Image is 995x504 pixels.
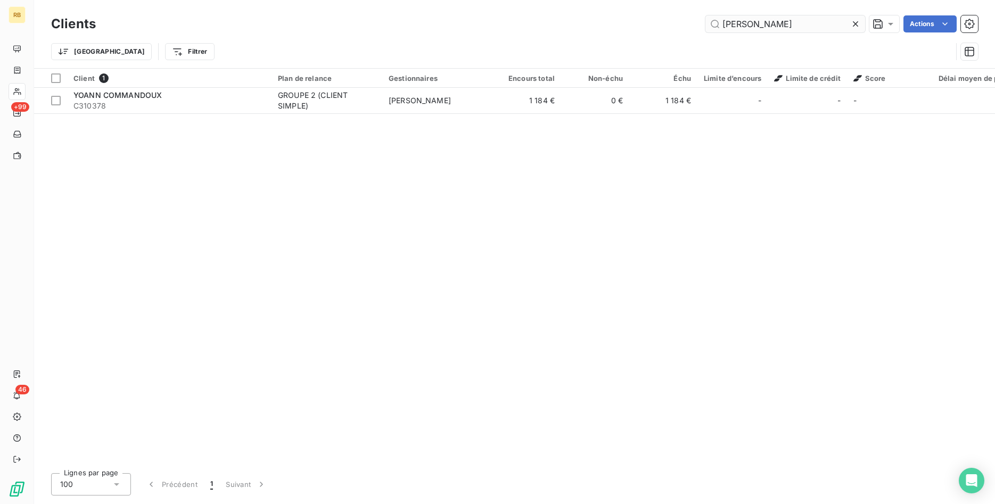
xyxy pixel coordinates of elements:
[51,14,96,34] h3: Clients
[11,102,29,112] span: +99
[278,74,376,82] div: Plan de relance
[705,15,865,32] input: Rechercher
[73,101,265,111] span: C310378
[219,473,273,495] button: Suivant
[758,95,761,106] span: -
[60,479,73,490] span: 100
[837,95,841,106] span: -
[139,473,204,495] button: Précédent
[853,96,857,105] span: -
[9,6,26,23] div: RB
[9,481,26,498] img: Logo LeanPay
[15,385,29,394] span: 46
[568,74,623,82] div: Non-échu
[499,74,555,82] div: Encours total
[903,15,957,32] button: Actions
[204,473,219,495] button: 1
[389,96,451,105] span: [PERSON_NAME]
[165,43,214,60] button: Filtrer
[704,74,761,82] div: Limite d’encours
[210,479,213,490] span: 1
[73,74,95,82] span: Client
[73,90,162,100] span: YOANN COMMANDOUX
[959,468,984,493] div: Open Intercom Messenger
[99,73,109,83] span: 1
[774,74,840,82] span: Limite de crédit
[51,43,152,60] button: [GEOGRAPHIC_DATA]
[389,74,487,82] div: Gestionnaires
[561,88,629,113] td: 0 €
[629,88,697,113] td: 1 184 €
[853,74,886,82] span: Score
[278,90,376,111] div: GROUPE 2 (CLIENT SIMPLE)
[493,88,561,113] td: 1 184 €
[636,74,691,82] div: Échu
